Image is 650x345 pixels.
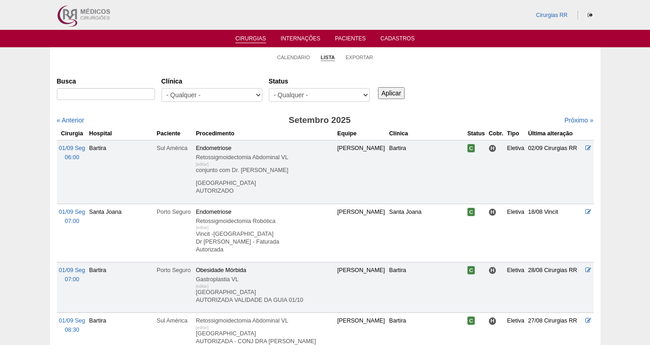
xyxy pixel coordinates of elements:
div: [editar] [196,323,209,332]
th: Clínica [387,127,465,140]
a: « Anterior [57,117,84,124]
a: Calendário [277,54,310,61]
span: 01/09 Seg [59,145,85,151]
i: Sair [588,12,593,18]
span: Hospital [489,208,496,216]
td: Endometriose [194,204,335,262]
a: Exportar [345,54,373,61]
a: Editar [585,317,591,324]
div: Retossigmoidectomia Robótica [196,217,333,226]
span: Confirmada [467,266,475,274]
a: Lista [321,54,335,61]
input: Aplicar [378,87,405,99]
td: Santa Joana [387,204,465,262]
input: Digite os termos que você deseja procurar. [57,88,155,100]
span: 07:00 [65,276,79,283]
div: Retossigmoidectomia Abdominal VL [196,316,333,325]
td: Eletiva [505,262,526,312]
th: Status [466,127,487,140]
th: Hospital [87,127,155,140]
div: Sul América [157,144,192,153]
th: Última alteração [526,127,583,140]
span: Hospital [489,145,496,152]
div: Porto Seguro [157,266,192,275]
span: 01/09 Seg [59,209,85,215]
th: Cirurgia [57,127,88,140]
div: Gastroplastia VL [196,275,333,284]
td: Eletiva [505,204,526,262]
td: Bartira [87,262,155,312]
a: Cirurgias [235,35,266,43]
td: Bartira [387,140,465,204]
span: Confirmada [467,144,475,152]
div: Retossigmoidectomia Abdominal VL [196,153,333,162]
th: Paciente [155,127,194,140]
a: 01/09 Seg 06:00 [59,145,85,161]
div: Sul América [157,316,192,325]
label: Status [269,77,370,86]
td: [PERSON_NAME] [335,140,387,204]
th: Equipe [335,127,387,140]
a: Próximo » [564,117,593,124]
a: 01/09 Seg 07:00 [59,209,85,224]
th: Tipo [505,127,526,140]
td: Bartira [387,262,465,312]
p: [GEOGRAPHIC_DATA] AUTORIZADA VALIDADE DA GUIA 01/10 [196,289,333,304]
span: 01/09 Seg [59,317,85,324]
span: Confirmada [467,208,475,216]
a: Pacientes [335,35,366,45]
td: Eletiva [505,140,526,204]
td: Endometriose [194,140,335,204]
span: 07:00 [65,218,79,224]
span: Hospital [489,267,496,274]
p: Vincit -[GEOGRAPHIC_DATA] Dr [PERSON_NAME] - Faturada Autorizada [196,230,333,254]
td: 28/08 Cirurgias RR [526,262,583,312]
td: 02/09 Cirurgias RR [526,140,583,204]
p: [GEOGRAPHIC_DATA] AUTORIZADO [196,179,333,195]
span: Hospital [489,317,496,325]
div: [editar] [196,282,209,291]
td: [PERSON_NAME] [335,262,387,312]
th: Cobr. [487,127,505,140]
span: Confirmada [467,317,475,325]
a: Cadastros [380,35,415,45]
div: [editar] [196,223,209,232]
a: Editar [585,145,591,151]
td: Bartira [87,140,155,204]
td: 18/08 Vincit [526,204,583,262]
td: Obesidade Mórbida [194,262,335,312]
a: 01/09 Seg 08:30 [59,317,85,333]
h3: Setembro 2025 [185,114,454,127]
a: Internações [281,35,321,45]
span: 01/09 Seg [59,267,85,273]
td: Santa Joana [87,204,155,262]
th: Procedimento [194,127,335,140]
label: Busca [57,77,155,86]
div: Porto Seguro [157,207,192,217]
div: [editar] [196,160,209,169]
td: [PERSON_NAME] [335,204,387,262]
span: 08:30 [65,327,79,333]
a: Cirurgias RR [536,12,567,18]
label: Clínica [161,77,262,86]
a: 01/09 Seg 07:00 [59,267,85,283]
a: Editar [585,209,591,215]
span: 06:00 [65,154,79,161]
p: conjunto com Dr. [PERSON_NAME] [196,167,333,174]
a: Editar [585,267,591,273]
